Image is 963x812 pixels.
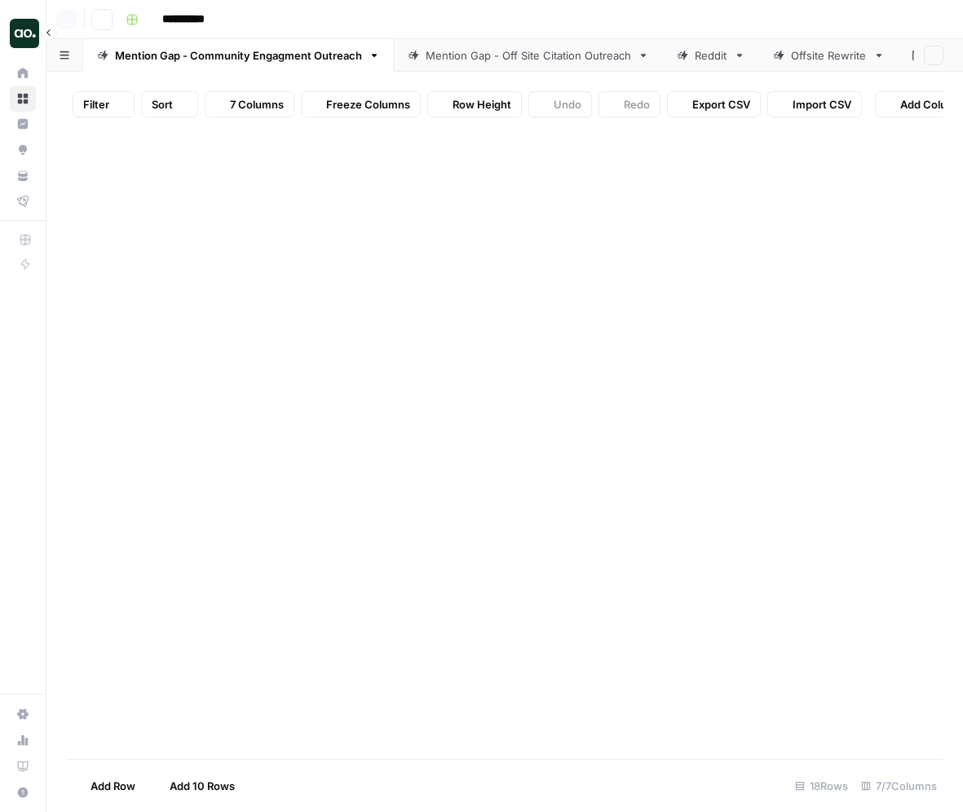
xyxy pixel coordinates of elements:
a: Opportunities [10,137,36,163]
button: Export CSV [667,91,761,117]
span: Import CSV [793,96,851,113]
div: 18 Rows [789,773,855,799]
button: 7 Columns [205,91,294,117]
a: Your Data [10,163,36,189]
a: Mention Gap - Off Site Citation Outreach [394,39,663,72]
a: Mention Gap - Community Engagment Outreach [83,39,394,72]
span: Add Row [91,778,135,794]
a: Settings [10,701,36,727]
button: Add Row [66,773,145,799]
button: Row Height [427,91,522,117]
div: Offsite Rewrite [791,47,867,64]
button: Freeze Columns [301,91,421,117]
img: Dillon Test Logo [10,19,39,48]
a: Home [10,60,36,86]
button: Add 10 Rows [145,773,245,799]
span: Freeze Columns [326,96,410,113]
span: Add 10 Rows [170,778,235,794]
div: Mention Gap - Off Site Citation Outreach [426,47,631,64]
a: Usage [10,727,36,753]
button: Redo [599,91,660,117]
div: 7/7 Columns [855,773,943,799]
a: Insights [10,111,36,137]
button: Sort [141,91,198,117]
span: Redo [624,96,650,113]
button: Workspace: Dillon Test [10,13,36,54]
a: Browse [10,86,36,112]
a: Learning Hub [10,753,36,779]
a: Offsite Rewrite [759,39,899,72]
div: Reddit [695,47,727,64]
div: Mention Gap - Community Engagment Outreach [115,47,362,64]
button: Filter [73,91,135,117]
span: Sort [152,96,173,113]
span: Export CSV [692,96,750,113]
span: Undo [554,96,581,113]
span: 7 Columns [230,96,284,113]
span: Filter [83,96,109,113]
a: Flightpath [10,188,36,214]
span: Add Column [900,96,963,113]
button: Undo [528,91,592,117]
button: Help + Support [10,779,36,805]
a: Reddit [663,39,759,72]
button: Import CSV [767,91,862,117]
span: Row Height [453,96,511,113]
